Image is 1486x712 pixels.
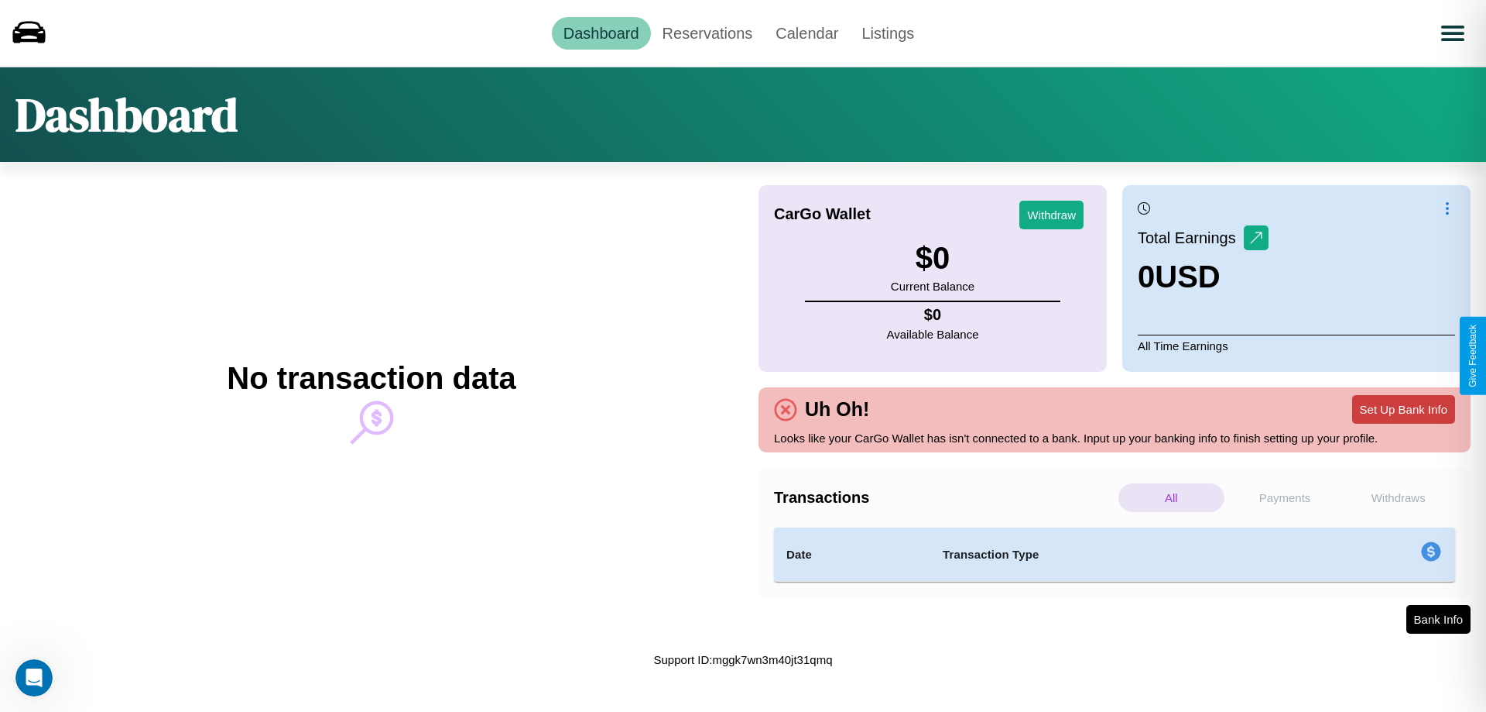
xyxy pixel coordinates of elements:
[774,489,1114,507] h4: Transactions
[1431,12,1474,55] button: Open menu
[1138,335,1455,356] p: All Time Earnings
[1138,224,1244,252] p: Total Earnings
[774,205,871,223] h4: CarGo Wallet
[891,241,974,276] h3: $ 0
[1467,325,1478,387] div: Give Feedback
[651,17,765,50] a: Reservations
[1138,260,1269,294] h3: 0 USD
[227,361,515,396] h2: No transaction data
[764,17,850,50] a: Calendar
[891,276,974,297] p: Current Balance
[1345,483,1451,512] p: Withdraws
[15,83,238,146] h1: Dashboard
[1118,483,1224,512] p: All
[654,649,833,670] p: Support ID: mggk7wn3m40jt31qmq
[1352,395,1455,424] button: Set Up Bank Info
[850,17,926,50] a: Listings
[1406,605,1471,634] button: Bank Info
[774,428,1455,449] p: Looks like your CarGo Wallet has isn't connected to a bank. Input up your banking info to finish ...
[552,17,651,50] a: Dashboard
[797,398,877,421] h4: Uh Oh!
[786,545,918,564] h4: Date
[887,306,979,324] h4: $ 0
[1019,201,1084,229] button: Withdraw
[774,528,1455,582] table: simple table
[15,659,53,697] iframe: Intercom live chat
[887,324,979,345] p: Available Balance
[1232,483,1338,512] p: Payments
[943,545,1294,564] h4: Transaction Type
